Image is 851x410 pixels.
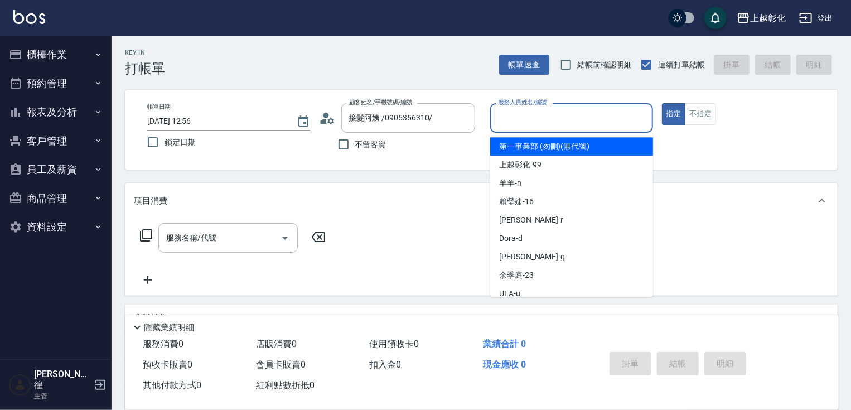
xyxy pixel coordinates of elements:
[125,305,838,331] div: 店販銷售
[499,251,565,263] span: [PERSON_NAME] -g
[4,40,107,69] button: 櫃檯作業
[4,69,107,98] button: 預約管理
[143,359,192,370] span: 預收卡販賣 0
[134,195,167,207] p: 項目消費
[276,229,294,247] button: Open
[355,139,386,151] span: 不留客資
[4,127,107,156] button: 客戶管理
[499,196,534,208] span: 賴瑩婕 -16
[704,7,727,29] button: save
[4,98,107,127] button: 報表及分析
[125,183,838,219] div: 項目消費
[256,380,315,390] span: 紅利點數折抵 0
[483,339,526,349] span: 業績合計 0
[4,213,107,242] button: 資料設定
[349,98,413,107] label: 顧客姓名/手機號碼/編號
[499,214,563,226] span: [PERSON_NAME] -r
[658,59,705,71] span: 連續打單結帳
[685,103,716,125] button: 不指定
[9,374,31,396] img: Person
[370,339,419,349] span: 使用預收卡 0
[147,112,286,131] input: YYYY/MM/DD hh:mm
[578,59,632,71] span: 結帳前確認明細
[165,137,196,148] span: 鎖定日期
[499,269,534,281] span: 余季庭 -23
[498,98,547,107] label: 服務人員姓名/編號
[34,369,91,391] h5: [PERSON_NAME]徨
[750,11,786,25] div: 上越彰化
[144,322,194,334] p: 隱藏業績明細
[147,103,171,111] label: 帳單日期
[143,339,183,349] span: 服務消費 0
[143,380,201,390] span: 其他付款方式 0
[499,233,523,244] span: Dora -d
[499,177,521,189] span: 羊羊 -n
[499,288,520,300] span: ULA -u
[134,312,167,324] p: 店販銷售
[13,10,45,24] img: Logo
[256,339,297,349] span: 店販消費 0
[732,7,790,30] button: 上越彰化
[499,55,549,75] button: 帳單速查
[256,359,306,370] span: 會員卡販賣 0
[499,159,541,171] span: 上越彰化 -99
[499,141,589,152] span: 第一事業部 (勿刪) (無代號)
[370,359,402,370] span: 扣入金 0
[34,391,91,401] p: 主管
[4,155,107,184] button: 員工及薪資
[4,184,107,213] button: 商品管理
[662,103,686,125] button: 指定
[795,8,838,28] button: 登出
[483,359,526,370] span: 現金應收 0
[125,61,165,76] h3: 打帳單
[125,49,165,56] h2: Key In
[290,108,317,135] button: Choose date, selected date is 2025-09-12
